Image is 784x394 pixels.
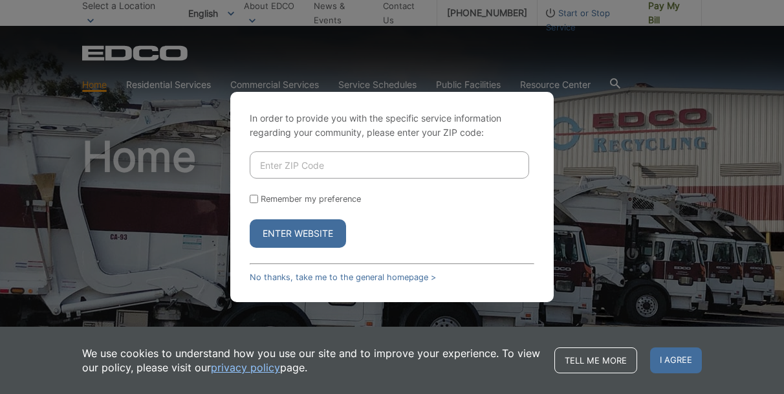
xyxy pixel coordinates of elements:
p: We use cookies to understand how you use our site and to improve your experience. To view our pol... [82,346,541,375]
span: I agree [650,347,702,373]
a: Tell me more [554,347,637,373]
a: privacy policy [211,360,280,375]
p: In order to provide you with the specific service information regarding your community, please en... [250,111,534,140]
button: Enter Website [250,219,346,248]
a: No thanks, take me to the general homepage > [250,272,436,282]
label: Remember my preference [261,194,361,204]
input: Enter ZIP Code [250,151,529,179]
